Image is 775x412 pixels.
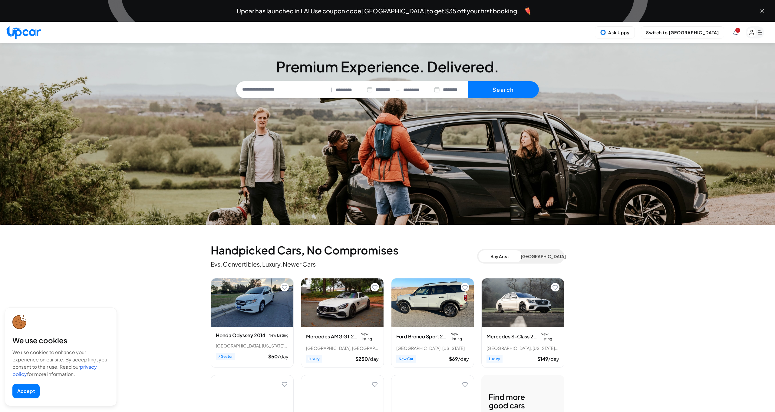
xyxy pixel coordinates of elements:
div: [GEOGRAPHIC_DATA], [GEOGRAPHIC_DATA] [306,345,379,351]
button: Add to favorites [371,283,379,291]
h3: Mercedes AMG GT 2020 [306,333,358,340]
span: | [331,86,332,93]
button: Accept [12,384,40,398]
div: [GEOGRAPHIC_DATA], [US_STATE] • 1 trips [216,343,289,349]
div: We use cookies [12,335,109,345]
span: 7 Seater [216,353,235,360]
h3: Premium Experience. Delivered. [236,59,539,74]
div: View details for Mercedes AMG GT 2020 [301,278,384,368]
button: Add to favorites [280,380,289,388]
button: Add to favorites [551,283,559,291]
span: You have new notifications [735,28,740,33]
button: Add to favorites [461,380,469,388]
span: $ 250 [355,356,368,362]
span: $ 149 [537,356,548,362]
button: Ask Uppy [595,26,635,38]
p: Evs, Convertibles, Luxury, Newer Cars [211,260,477,268]
span: New Listing [541,332,559,341]
span: Luxury [306,355,322,363]
button: Add to favorites [461,283,469,291]
span: New Listing [269,333,289,338]
span: New Car [396,355,416,363]
img: Upcar Logo [6,26,41,39]
span: — [396,86,400,93]
h3: Mercedes S-Class 2020 [486,333,538,340]
h3: Ford Bronco Sport 2023 [396,333,448,340]
img: Mercedes AMG GT 2020 [301,278,384,327]
img: cookie-icon.svg [12,315,27,329]
button: Switch to [GEOGRAPHIC_DATA] [641,26,724,38]
button: [GEOGRAPHIC_DATA] [521,250,563,262]
h3: Find more good cars [489,393,525,410]
span: Upcar has launched in LA! Use coupon code [GEOGRAPHIC_DATA] to get $35 off your first booking. [237,8,519,14]
div: We use cookies to enhance your experience on our site. By accepting, you consent to their use. Re... [12,349,109,378]
div: [GEOGRAPHIC_DATA], [US_STATE] [396,345,469,351]
div: View details for Honda Odyssey 2014 [211,278,294,368]
span: New Listing [450,332,469,341]
div: View details for Mercedes S-Class 2020 [481,278,564,368]
img: Uppy [600,29,606,35]
span: /day [548,356,559,362]
div: [GEOGRAPHIC_DATA], [US_STATE] • 2 trips [486,345,559,351]
button: Add to favorites [371,380,379,388]
button: Search [468,81,539,98]
img: Honda Odyssey 2014 [211,278,293,327]
h3: Honda Odyssey 2014 [216,332,265,339]
span: New Listing [361,332,379,341]
div: View details for Ford Bronco Sport 2023 [391,278,474,368]
span: $ 50 [268,353,278,360]
button: Add to favorites [280,283,289,291]
span: /day [458,356,469,362]
h2: Handpicked Cars, No Compromises [211,244,477,256]
button: Close banner [759,8,765,14]
img: Mercedes S-Class 2020 [482,278,564,327]
span: Luxury [486,355,503,363]
span: $ 69 [449,356,458,362]
button: Bay Area [478,250,521,262]
span: /day [368,356,379,362]
img: Ford Bronco Sport 2023 [391,278,474,327]
span: /day [278,353,289,360]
